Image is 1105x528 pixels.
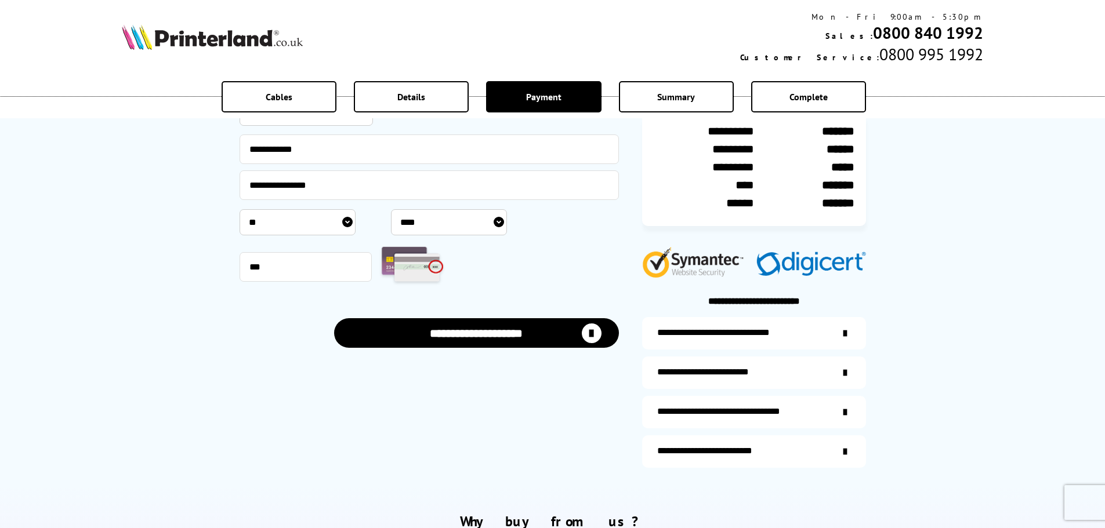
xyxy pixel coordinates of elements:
[740,12,983,22] div: Mon - Fri 9:00am - 5:30pm
[122,24,303,50] img: Printerland Logo
[879,43,983,65] span: 0800 995 1992
[789,91,828,103] span: Complete
[266,91,292,103] span: Cables
[397,91,425,103] span: Details
[873,22,983,43] a: 0800 840 1992
[642,435,866,468] a: secure-website
[740,52,879,63] span: Customer Service:
[642,317,866,349] a: additional-ink
[642,356,866,389] a: items-arrive
[642,396,866,428] a: additional-cables
[526,91,561,103] span: Payment
[657,91,695,103] span: Summary
[825,31,873,41] span: Sales:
